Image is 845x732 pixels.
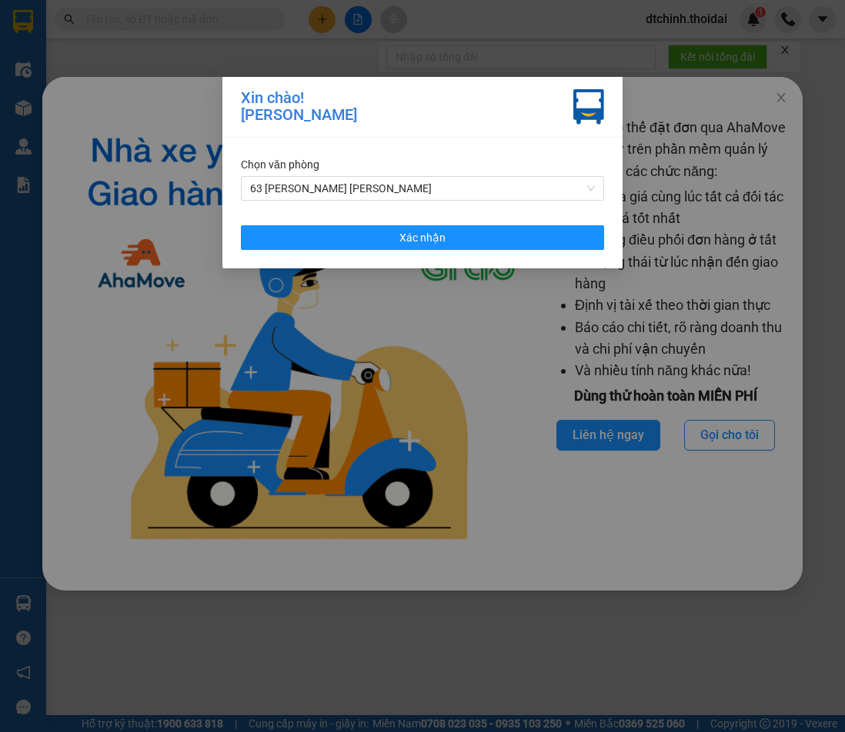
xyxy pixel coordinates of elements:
div: Chọn văn phòng [241,156,604,173]
img: vxr-icon [573,89,604,125]
button: Xác nhận [241,225,604,250]
div: Xin chào! [PERSON_NAME] [241,89,357,125]
span: Xác nhận [399,229,446,246]
span: 63 Trần Quang Tặng [250,177,595,200]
